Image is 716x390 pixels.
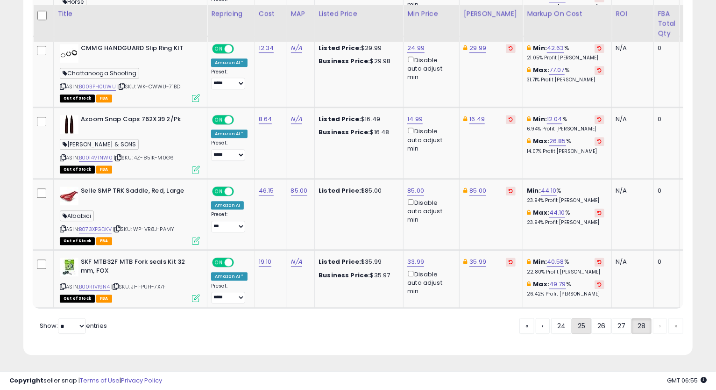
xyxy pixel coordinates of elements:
p: 21.05% Profit [PERSON_NAME] [527,55,604,61]
b: Min: [533,257,547,266]
a: 44.10 [541,186,557,195]
b: Min: [533,115,547,123]
a: 46.15 [259,186,274,195]
a: 26.85 [549,137,566,146]
div: % [527,137,604,154]
a: 49.79 [549,280,566,289]
b: Listed Price: [319,115,361,123]
div: Amazon AI * [211,58,248,67]
p: 26.42% Profit [PERSON_NAME] [527,291,604,297]
a: 29.99 [469,43,486,53]
div: 0 [658,44,672,52]
a: B073XFGDKV [79,225,112,233]
div: N/A [616,258,646,266]
div: Disable auto adjust min [407,126,452,153]
span: | SKU: WK-OWWU-71BD [117,83,180,90]
p: 31.71% Profit [PERSON_NAME] [527,77,604,83]
span: All listings that are currently out of stock and unavailable for purchase on Amazon [60,237,95,245]
div: Cost [259,9,283,19]
div: ASIN: [60,258,200,301]
div: Disable auto adjust min [407,55,452,82]
a: 19.10 [259,257,272,267]
span: OFF [233,116,248,124]
div: seller snap | | [9,376,162,385]
div: Title [57,9,203,19]
b: Listed Price: [319,43,361,52]
div: FBA Total Qty [658,9,675,38]
div: $35.97 [319,271,396,280]
div: % [527,209,604,226]
p: 23.94% Profit [PERSON_NAME] [527,197,604,204]
b: Business Price: [319,128,370,137]
b: Max: [533,208,550,217]
div: % [527,115,604,132]
div: $29.99 [319,44,396,52]
b: SKF MTB32F MTB Fork seals Kit 32 mm, FOX [81,258,194,277]
img: 41B3BBOLHDL._SL40_.jpg [60,115,78,134]
div: Amazon AI * [211,272,248,281]
span: ‹ [542,321,544,331]
span: FBA [96,166,112,173]
a: 25 [572,318,591,334]
img: 41xSkk4OHjL._SL40_.jpg [60,258,78,276]
div: MAP [291,9,311,19]
div: ASIN: [60,115,200,173]
div: [PERSON_NAME] [463,9,519,19]
span: FBA [96,94,112,102]
div: Repricing [211,9,251,19]
div: $85.00 [319,187,396,195]
p: 6.94% Profit [PERSON_NAME] [527,126,604,132]
b: Business Price: [319,57,370,65]
div: 0 [658,115,672,123]
b: Selle SMP TRK Saddle, Red, Large [81,187,194,198]
span: 2025-10-6 06:55 GMT [667,376,707,385]
span: All listings that are currently out of stock and unavailable for purchase on Amazon [60,166,95,173]
b: Min: [527,186,541,195]
a: 85.00 [407,186,424,195]
div: N/A [616,44,646,52]
a: B00BPH0UWU [79,83,116,91]
div: % [527,258,604,275]
div: Preset: [211,140,248,161]
span: All listings that are currently out of stock and unavailable for purchase on Amazon [60,94,95,102]
a: 16.49 [469,115,485,124]
div: N/A [616,187,646,195]
div: % [527,187,604,204]
div: $16.49 [319,115,396,123]
b: Azoom Snap Caps 762X39 2/Pk [81,115,194,126]
span: ON [213,44,225,52]
b: Business Price: [319,271,370,280]
span: | SKU: 4Z-851K-M0G6 [114,154,174,161]
span: | SKU: WP-VR8J-PAMY [113,225,174,233]
div: 0 [658,258,672,266]
p: 23.94% Profit [PERSON_NAME] [527,219,604,226]
div: Preset: [211,69,248,90]
a: 27 [611,318,631,334]
a: 44.10 [549,208,565,217]
a: N/A [291,115,302,124]
a: B00RIVI9N4 [79,283,110,291]
span: OFF [233,44,248,52]
div: $29.98 [319,57,396,65]
div: ROI [616,9,650,19]
a: 26 [591,318,611,334]
strong: Copyright [9,376,43,385]
a: 8.64 [259,115,272,124]
img: 31aCEoD16GL._SL40_.jpg [60,44,78,63]
a: Terms of Use [80,376,120,385]
div: 0 [658,187,672,195]
span: OFF [233,187,248,195]
div: ASIN: [60,187,200,244]
div: Listed Price [319,9,399,19]
div: $16.48 [319,128,396,137]
span: OFF [233,259,248,267]
a: 28 [631,318,652,334]
b: CMMG HANDGUARD Slip Ring KIT [81,44,194,55]
a: 24.99 [407,43,425,53]
span: ON [213,116,225,124]
a: B0014VTNW0 [79,154,113,162]
span: All listings that are currently out of stock and unavailable for purchase on Amazon [60,295,95,303]
b: Max: [533,280,550,289]
div: % [527,44,604,61]
b: Listed Price: [319,186,361,195]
